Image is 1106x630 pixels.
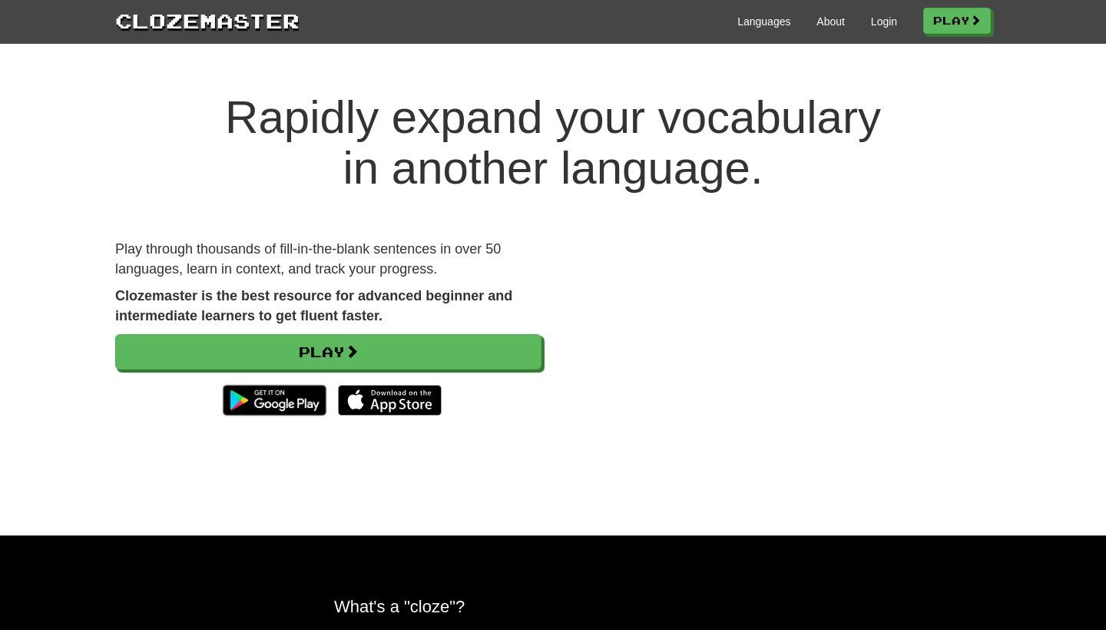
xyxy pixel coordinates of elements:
[215,377,334,423] img: Get it on Google Play
[115,240,541,279] p: Play through thousands of fill-in-the-blank sentences in over 50 languages, learn in context, and...
[115,288,512,323] strong: Clozemaster is the best resource for advanced beginner and intermediate learners to get fluent fa...
[871,14,897,29] a: Login
[115,334,541,370] a: Play
[737,14,790,29] a: Languages
[923,8,991,34] a: Play
[115,6,300,35] a: Clozemaster
[334,597,772,616] h2: What's a "cloze"?
[816,14,845,29] a: About
[338,385,442,416] img: Download_on_the_App_Store_Badge_US-UK_135x40-25178aeef6eb6b83b96f5f2d004eda3bffbb37122de64afbaef7...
